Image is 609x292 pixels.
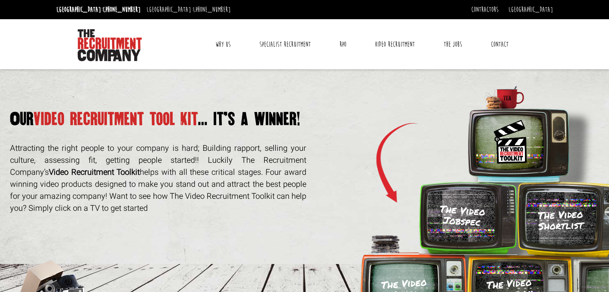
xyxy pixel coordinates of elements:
[198,109,301,129] span: ... it’s a winner!
[193,5,231,14] a: [PHONE_NUMBER]
[103,5,141,14] a: [PHONE_NUMBER]
[369,34,421,54] a: Video Recruitment
[209,34,237,54] a: Why Us
[419,85,609,181] img: tv-blue.png
[10,109,34,129] span: Our
[359,85,419,253] img: Arrow.png
[517,181,609,255] img: tv-yellow-bright.png
[49,166,140,178] strong: Video Recruitment Toolkit
[471,5,498,14] a: Contractors
[10,142,306,214] p: Attracting the right people to your company is hard; Building rapport, selling your culture, asse...
[438,34,468,54] a: The Jobs
[485,34,515,54] a: Contact
[145,3,233,16] li: [GEOGRAPHIC_DATA]:
[78,29,142,61] img: The Recruitment Company
[334,34,352,54] a: RPO
[439,203,485,228] h3: The Video Jobspec
[509,5,553,14] a: [GEOGRAPHIC_DATA]
[10,112,343,126] h1: video recruitment tool kit
[491,118,529,166] img: Toolkit_Logo.svg
[54,3,143,16] li: [GEOGRAPHIC_DATA]:
[419,181,517,254] img: TV-Green.png
[253,34,317,54] a: Specialist Recruitment
[525,208,597,232] h3: The Video Shortlist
